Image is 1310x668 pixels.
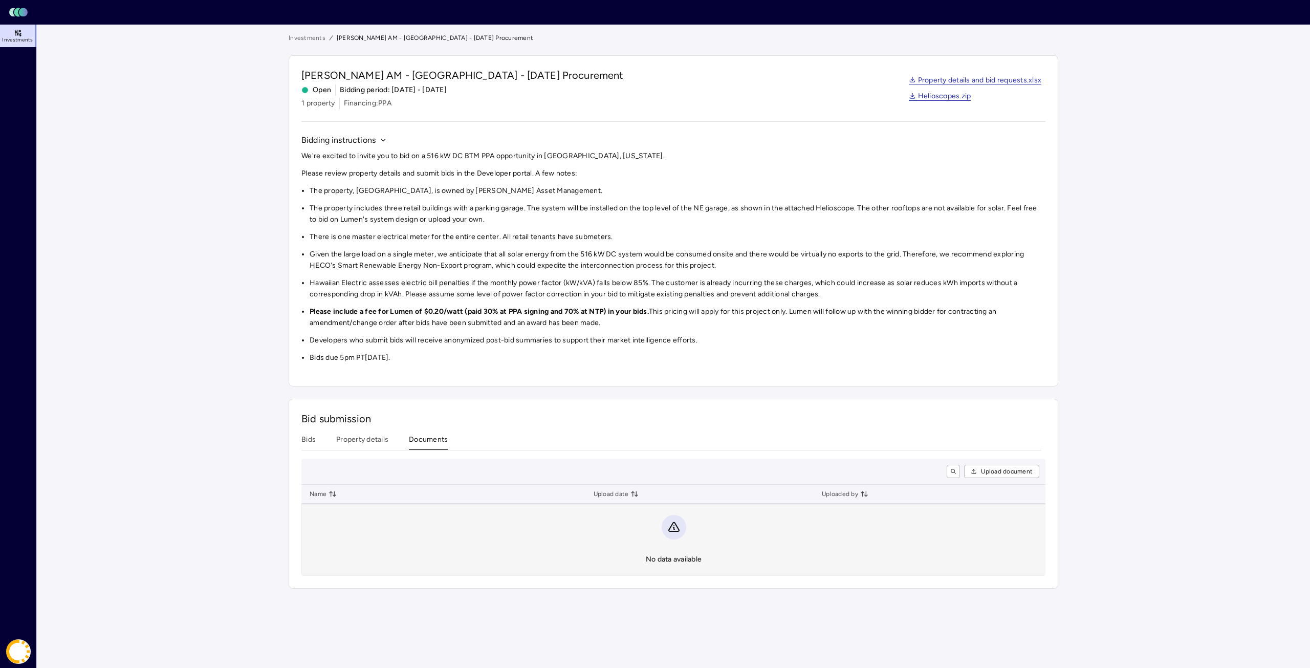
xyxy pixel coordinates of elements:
[310,489,337,499] span: Name
[301,98,335,109] span: 1 property
[310,306,1045,329] li: This pricing will apply for this project only. Lumen will follow up with the winning bidder for c...
[301,413,371,425] span: Bid submission
[329,490,337,498] button: toggle sorting
[301,150,1045,162] p: We're excited to invite you to bid on a 516 kW DC BTM PPA opportunity in [GEOGRAPHIC_DATA], [US_S...
[301,168,1045,179] p: Please review property details and submit bids in the Developer portal. A few notes:
[301,434,316,450] button: Bids
[310,277,1045,300] li: Hawaiian Electric assesses electric bill penalties if the monthly power factor (kW/kVA) falls bel...
[947,465,960,478] button: toggle search
[310,231,1045,243] li: There is one master electrical meter for the entire center. All retail tenants have submeters.
[981,466,1033,477] span: Upload document
[336,434,388,450] button: Property details
[289,33,325,43] a: Investments
[2,37,33,43] span: Investments
[301,68,624,82] span: [PERSON_NAME] AM - [GEOGRAPHIC_DATA] - [DATE] Procurement
[301,134,387,146] button: Bidding instructions
[310,335,1045,346] li: Developers who submit bids will receive anonymized post-bid summaries to support their market int...
[909,77,1042,85] a: Property details and bid requests.xlsx
[860,490,868,498] button: toggle sorting
[310,185,1045,197] li: The property, [GEOGRAPHIC_DATA], is owned by [PERSON_NAME] Asset Management.
[909,93,971,101] a: Helioscopes.zip
[289,33,1058,43] nav: breadcrumb
[409,434,448,450] button: Documents
[310,203,1045,225] li: The property includes three retail buildings with a parking garage. The system will be installed ...
[337,33,533,43] span: [PERSON_NAME] AM - [GEOGRAPHIC_DATA] - [DATE] Procurement
[646,554,702,565] div: No data available
[594,489,639,499] span: Upload date
[301,84,331,96] span: Open
[301,134,376,146] span: Bidding instructions
[822,489,868,499] span: Uploaded by
[964,465,1039,478] button: Upload document
[344,98,391,109] span: Financing: PPA
[630,490,639,498] button: toggle sorting
[310,307,649,316] strong: Please include a fee for Lumen of $0.20/watt (paid 30% at PPA signing and 70% at NTP) in your bids.
[310,352,1045,363] li: Bids due 5pm PT[DATE].
[310,249,1045,271] li: Given the large load on a single meter, we anticipate that all solar energy from the 516 kW DC sy...
[6,639,31,664] img: Coast Energy
[340,84,447,96] span: Bidding period: [DATE] - [DATE]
